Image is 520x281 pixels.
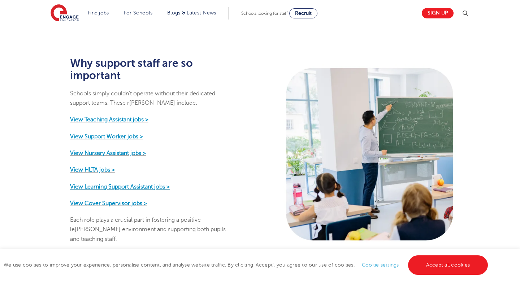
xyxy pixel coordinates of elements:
a: Recruit [289,8,317,18]
span: a [70,236,73,242]
span: te [91,100,96,107]
a: Blogs & Latest News [167,10,216,16]
span: op [133,90,140,97]
span: env [122,226,131,233]
span: le [70,226,75,233]
span: si [92,90,96,97]
span: porting [168,226,196,233]
span: sup [168,226,177,233]
span: icated [190,90,215,97]
span: fos [152,217,160,224]
span: Schools looking for staff [241,11,288,16]
span: hese [110,100,126,107]
span: We use cookies to improve your experience, personalise content, and analyse website traffic. By c... [4,262,490,268]
span: cr [115,217,120,224]
span: heir [176,90,188,97]
a: For Schools [124,10,152,16]
span: a in a [70,217,226,243]
span: po [181,217,187,224]
span: uldn’t [111,90,132,97]
span: mply [92,90,109,97]
span: Sc [70,90,77,97]
span: T [110,100,113,107]
a: View Nursery Assistant jobs > [70,150,146,156]
img: Engage Education [51,4,79,22]
a: View Learning Support Assistant jobs > [70,183,170,190]
span: [PERSON_NAME] [70,226,121,233]
span: Recruit [295,10,312,16]
a: View Teaching Assistant jobs > [70,117,148,123]
span: nd [157,226,166,233]
span: E [70,217,73,224]
span: hools [70,90,91,97]
a: Cookie settings [362,262,399,268]
span: ded [190,90,199,97]
span: lays [96,217,109,224]
span: ams. [91,100,109,107]
span: clude: [177,100,198,107]
span: thout [155,90,175,97]
span: erate [133,90,153,97]
span: r [84,217,86,224]
a: View Cover Supervisor jobs > [70,200,147,207]
span: pils [211,226,226,233]
span: art [134,217,144,224]
a: View Support Worker jobs > [70,133,143,140]
span: aff. [105,236,117,242]
span: r [127,100,129,107]
span: ironment [122,226,156,233]
span: oth [197,226,209,233]
span: b [197,226,200,233]
span: te [81,236,86,242]
span: sitive [181,217,201,224]
span: in [177,100,181,107]
span: wi [155,90,161,97]
span: pu [211,226,217,233]
span: t [176,90,178,97]
span: p [134,217,137,224]
span: a [157,226,160,233]
span: [PERSON_NAME] [127,100,175,107]
span: ole [84,217,95,224]
span: nd [70,236,79,242]
a: View HLTA jobs > [70,167,115,173]
span: tering [152,217,175,224]
span: p [96,217,99,224]
a: Find jobs [88,10,109,16]
span: co [111,90,118,97]
span: su [70,100,76,107]
a: Sign up [422,8,454,18]
a: Accept all cookies [408,255,488,275]
strong: Why support staff are so important [70,57,193,82]
span: pport [70,100,90,107]
span: aching [81,236,103,242]
span: st [105,236,109,242]
span: ach [70,217,83,224]
span: ucial [115,217,133,224]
